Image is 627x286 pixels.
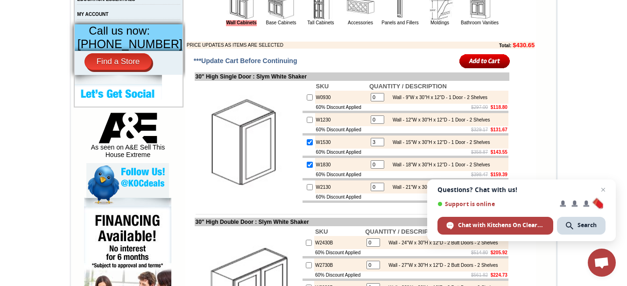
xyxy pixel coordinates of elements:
[458,221,544,229] span: Chat with Kitchens On Clearance
[513,42,535,49] b: $430.65
[195,72,509,81] td: 30" High Single Door : Slym White Shaker
[315,91,368,104] td: W0930
[110,43,134,52] td: Baycreek Gray
[307,20,334,25] a: Tall Cabinets
[491,127,507,132] b: $131.67
[160,43,184,52] td: Bellmonte Maple
[384,240,498,245] div: Wall - 24"W x 30"H x 12"D - 2 Butt Doors - 2 Shelves
[86,113,169,163] div: As seen on A&E Sell This House Extreme
[499,43,511,48] b: Total:
[491,105,507,110] b: $118.80
[50,43,79,53] td: [PERSON_NAME] Yellow Walnut
[461,20,499,25] a: Bathroom Vanities
[437,186,606,193] span: Questions? Chat with us!
[159,26,160,27] img: spacer.gif
[25,43,49,52] td: Alabaster Shaker
[80,43,109,53] td: [PERSON_NAME] White Shaker
[437,217,553,235] div: Chat with Kitchens On Clearance
[196,90,301,195] img: 30'' High Single Door
[348,20,373,25] a: Accessories
[79,26,80,27] img: spacer.gif
[226,20,256,26] a: Wall Cabinets
[437,200,553,207] span: Support is online
[77,37,183,50] span: [PHONE_NUMBER]
[314,236,364,249] td: W2430B
[491,172,507,177] b: $159.39
[77,12,108,17] a: MY ACCOUNT
[135,43,159,53] td: Beachwood Oak Shaker
[471,250,488,255] s: $514.80
[134,26,135,27] img: spacer.gif
[588,249,616,277] div: Open chat
[194,57,297,64] span: ***Update Cart Before Continuing
[314,249,364,256] td: 60% Discount Applied
[89,24,150,37] span: Call us now:
[388,162,490,167] div: Wall - 18"W x 30"H x 12"D - 1 Door - 2 Shelves
[598,184,609,195] span: Close chat
[471,105,488,110] s: $297.00
[430,20,449,25] a: Moldings
[85,53,152,70] a: Find a Store
[384,263,498,268] div: Wall - 27"W x 30"H x 12"D - 2 Butt Doors - 2 Shelves
[315,149,368,156] td: 60% Discount Applied
[491,272,507,278] b: $224.73
[315,180,368,193] td: W2130
[187,42,441,49] td: PRICE UPDATES AS ITEMS ARE SELECTED
[315,171,368,178] td: 60% Discount Applied
[459,53,510,69] input: Add to Cart
[471,172,488,177] s: $398.47
[471,127,488,132] s: $329.17
[314,272,364,279] td: 60% Discount Applied
[388,95,487,100] div: Wall - 9"W x 30"H x 12"D - 1 Door - 2 Shelves
[315,228,328,235] b: SKU
[315,193,368,200] td: 60% Discount Applied
[388,117,490,122] div: Wall - 12"W x 30"H x 12"D - 1 Door - 2 Shelves
[314,258,364,272] td: W2730B
[578,221,597,229] span: Search
[195,218,509,226] td: 30" High Double Door : Slym White Shaker
[266,20,296,25] a: Base Cabinets
[315,126,368,133] td: 60% Discount Applied
[108,26,110,27] img: spacer.gif
[315,136,368,149] td: W1530
[369,83,447,90] b: QUANTITY / DESCRIPTION
[557,217,606,235] div: Search
[315,158,368,171] td: W1830
[49,26,50,27] img: spacer.gif
[471,272,488,278] s: $561.82
[388,140,490,145] div: Wall - 15"W x 30"H x 12"D - 1 Door - 2 Shelves
[315,104,368,111] td: 60% Discount Applied
[24,26,25,27] img: spacer.gif
[471,150,488,155] s: $358.87
[365,228,443,235] b: QUANTITY / DESCRIPTION
[11,4,76,9] b: Price Sheet View in PDF Format
[316,83,329,90] b: SKU
[315,113,368,126] td: W1230
[491,150,507,155] b: $143.55
[11,1,76,9] a: Price Sheet View in PDF Format
[388,185,490,190] div: Wall - 21"W x 30"H x 12"D - 1 Door - 2 Shelves
[381,20,418,25] a: Panels and Fillers
[491,250,507,255] b: $205.92
[1,2,9,10] img: pdf.png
